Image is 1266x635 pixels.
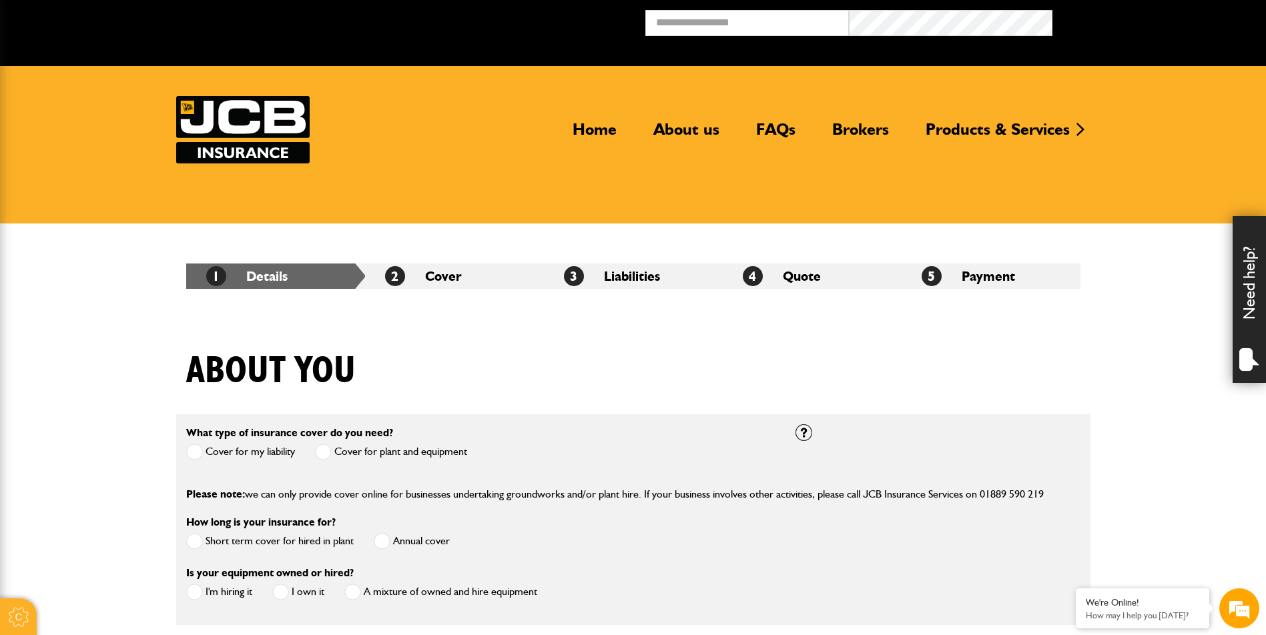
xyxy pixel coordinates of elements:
button: Broker Login [1052,10,1256,31]
label: How long is your insurance for? [186,517,336,528]
li: Cover [365,263,544,289]
p: How may I help you today? [1086,610,1199,620]
img: JCB Insurance Services logo [176,96,310,163]
label: Cover for my liability [186,444,295,460]
a: Products & Services [916,119,1080,150]
label: What type of insurance cover do you need? [186,428,393,438]
a: Brokers [822,119,899,150]
li: Quote [723,263,902,289]
li: Details [186,263,365,289]
a: Home [563,119,627,150]
label: A mixture of owned and hire equipment [344,584,537,600]
label: I own it [272,584,324,600]
label: I'm hiring it [186,584,252,600]
span: 4 [743,266,763,286]
label: Cover for plant and equipment [315,444,467,460]
div: Need help? [1233,216,1266,383]
label: Annual cover [374,533,450,550]
span: 1 [206,266,226,286]
span: 5 [922,266,942,286]
a: About us [643,119,729,150]
a: FAQs [746,119,806,150]
h1: About you [186,349,356,394]
span: 3 [564,266,584,286]
p: we can only provide cover online for businesses undertaking groundworks and/or plant hire. If you... [186,486,1080,503]
label: Is your equipment owned or hired? [186,568,354,578]
li: Payment [902,263,1080,289]
li: Liabilities [544,263,723,289]
a: JCB Insurance Services [176,96,310,163]
div: We're Online! [1086,597,1199,608]
span: 2 [385,266,405,286]
label: Short term cover for hired in plant [186,533,354,550]
span: Please note: [186,488,245,500]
